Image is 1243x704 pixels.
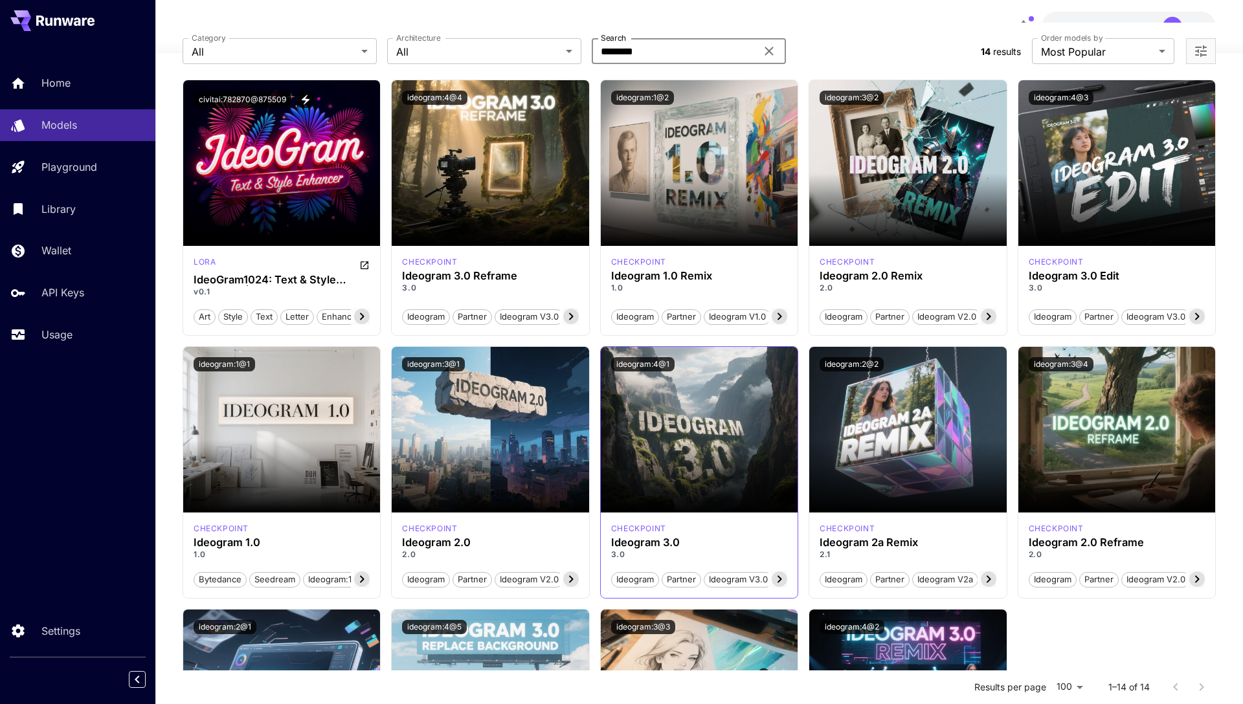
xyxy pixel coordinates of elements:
button: art [194,308,216,325]
span: Ideogram [1029,311,1076,324]
button: Partner [453,308,492,325]
h3: Ideogram 2.0 Remix [820,270,996,282]
span: style [219,311,247,324]
button: Ideogram v2a [912,571,978,588]
p: 2.0 [402,549,578,560]
span: Ideogram v3.0 [1122,311,1190,324]
span: Ideogram [612,311,658,324]
span: Ideogram [1029,573,1076,586]
p: checkpoint [1029,523,1084,534]
p: 3.0 [402,282,578,294]
p: 3.0 [611,549,787,560]
div: ideogram2 [820,256,875,268]
button: ideogram:4@4 [402,91,467,105]
label: Architecture [396,32,440,43]
p: lora [194,256,216,268]
p: checkpoint [820,256,875,268]
span: ideogram:1@1 [304,573,368,586]
button: ideogram:1@2 [611,91,674,105]
p: Settings [41,623,80,639]
span: Ideogram v3.0 [495,311,563,324]
button: Ideogram v3.0 [704,571,773,588]
h3: IdeoGram1024: Text & Style Enhancer | Flux.1 D LoRa [194,274,370,286]
label: Order models by [1041,32,1103,43]
a: All Models [241,19,293,34]
span: Ideogram v1.0 [704,311,770,324]
button: ideogram:4@3 [1029,91,1093,105]
span: Ideogram v3.0 [704,573,772,586]
p: Playground [41,159,97,175]
span: letter [281,311,313,324]
h3: Ideogram 2.0 Reframe [1029,536,1205,549]
h3: Ideogram 2a Remix [820,536,996,549]
button: Ideogram [611,571,659,588]
label: Search [601,32,626,43]
div: 100 [1051,677,1088,696]
p: 2.0 [820,282,996,294]
p: v0.1 [194,286,370,298]
div: Collapse sidebar [139,668,155,691]
div: ideogram1 [611,256,666,268]
h3: Ideogram 3.0 [611,536,787,549]
div: ideogram3 [402,256,457,268]
span: Ideogram v2.0 [1122,573,1190,586]
span: Partner [662,573,700,586]
span: Seedream [250,573,300,586]
button: ideogram:3@2 [820,91,884,105]
button: ideogram:3@3 [611,620,675,634]
span: Partner [453,573,491,586]
button: Open in CivitAI [359,256,370,272]
button: ideogram:3@4 [1029,357,1093,371]
h3: Ideogram 3.0 Edit [1029,270,1205,282]
p: checkpoint [611,523,666,534]
div: Ideogram 2.0 [402,536,578,549]
span: text [251,311,277,324]
label: Category [192,32,226,43]
button: ideogram:1@1 [303,571,368,588]
p: Home [41,75,71,91]
div: ideogram2a [820,523,875,534]
button: Ideogram [820,308,868,325]
button: civitai:782870@875509 [194,91,291,108]
div: FLUX.1 D [194,256,216,272]
h3: Ideogram 3.0 Reframe [402,270,578,282]
p: checkpoint [820,523,875,534]
nav: breadcrumb [183,19,293,34]
button: Ideogram [820,571,868,588]
button: Open more filters [1193,43,1209,60]
span: 14 [981,46,991,57]
button: Ideogram [611,308,659,325]
button: Ideogram v2.0 [912,308,981,325]
span: All [192,44,356,60]
button: Ideogram v2.0 [1121,571,1191,588]
a: Models [183,19,218,34]
span: Most Popular [1041,44,1154,60]
p: API Keys [41,285,84,300]
h3: Ideogram 1.0 Remix [611,270,787,282]
button: Ideogram v3.0 [1121,308,1191,325]
span: art [194,311,215,324]
p: 2.0 [1029,549,1205,560]
button: Partner [1079,308,1119,325]
button: ideogram:2@2 [820,357,884,371]
button: ideogram:4@1 [611,357,675,371]
p: checkpoint [611,256,666,268]
p: checkpoint [402,523,457,534]
p: Results per page [974,681,1046,694]
span: Partner [1080,573,1118,586]
p: checkpoint [402,256,457,268]
p: 3.0 [1029,282,1205,294]
button: ideogram:4@2 [820,620,884,634]
span: Partner [871,311,909,324]
button: Partner [870,571,910,588]
p: checkpoint [194,523,249,534]
button: Partner [1079,571,1119,588]
p: 1.0 [611,282,787,294]
span: Ideogram [403,573,449,586]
